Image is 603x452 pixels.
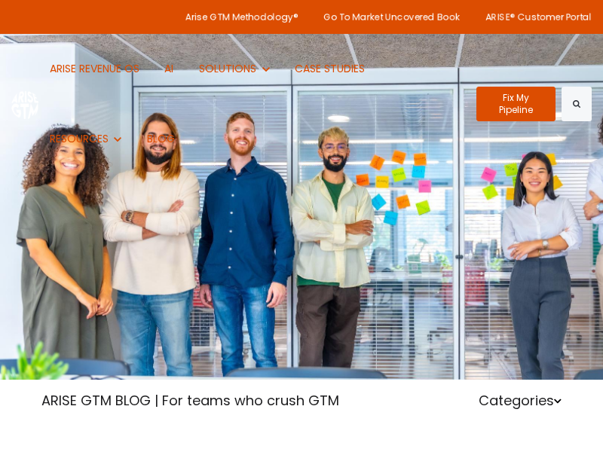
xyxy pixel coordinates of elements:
[38,34,151,104] a: ARISE REVENUE OS
[528,380,603,452] iframe: Chat Widget
[50,131,109,146] span: RESOURCES
[479,391,562,410] a: Categories
[199,61,256,76] span: SOLUTIONS
[188,34,280,104] button: Show submenu for SOLUTIONS SOLUTIONS
[136,104,186,174] a: BLOG
[153,34,185,104] a: AI
[283,34,376,104] a: CASE STUDIES
[38,104,133,174] button: Show submenu for RESOURCES RESOURCES
[11,89,38,118] img: ARISE GTM logo (1) white
[562,87,592,121] button: Search
[38,34,465,174] nav: Desktop navigation
[476,87,556,121] a: Fix My Pipeline
[199,61,200,62] span: Show submenu for SOLUTIONS
[41,391,339,410] a: ARISE GTM BLOG | For teams who crush GTM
